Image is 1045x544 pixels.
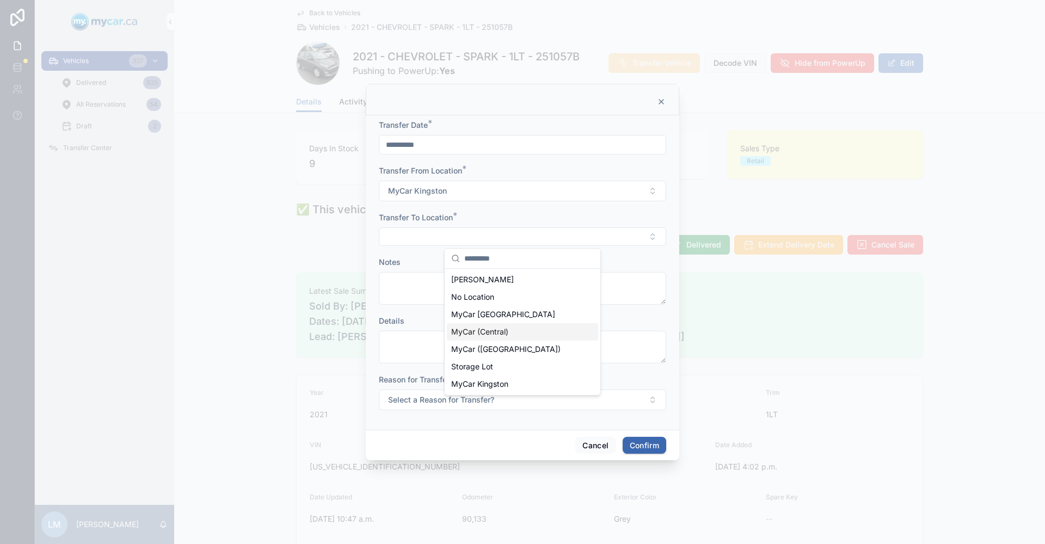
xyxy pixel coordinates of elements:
span: Transfer Date [379,120,428,129]
span: Notes [379,257,401,267]
button: Cancel [575,437,616,454]
div: Suggestions [445,269,600,395]
span: MyCar [GEOGRAPHIC_DATA] [451,309,555,320]
span: Select a Reason for Transfer? [388,394,494,405]
span: No Location [451,292,494,302]
span: [PERSON_NAME] [451,274,514,285]
span: MyCar (Central) [451,326,508,337]
span: Transfer From Location [379,166,462,175]
span: MyCar Kingston [388,186,447,196]
span: Transfer To Location [379,213,453,222]
span: MyCar ([GEOGRAPHIC_DATA]) [451,344,561,355]
button: Select Button [379,227,666,246]
span: Storage Lot [451,361,493,372]
button: Select Button [379,390,666,410]
span: Reason for Transfer? [379,375,453,384]
button: Confirm [623,437,666,454]
button: Select Button [379,181,666,201]
span: MyCar Kingston [451,379,508,390]
span: Details [379,316,404,325]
